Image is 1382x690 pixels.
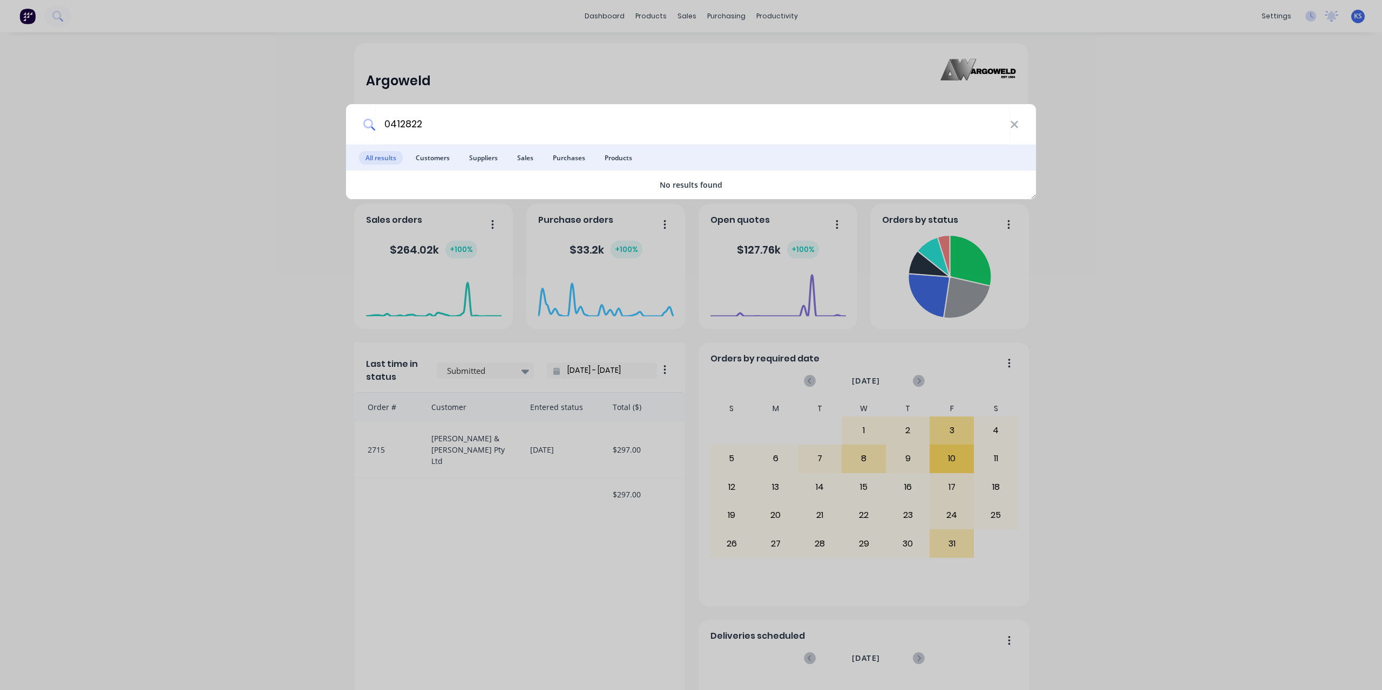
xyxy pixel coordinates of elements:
span: Sales [511,151,540,165]
span: Customers [409,151,456,165]
span: All results [359,151,403,165]
div: No results found [346,179,1036,190]
span: Purchases [546,151,592,165]
span: Suppliers [463,151,504,165]
input: Start typing a customer or supplier name to create a new order... [375,104,1010,145]
span: Products [598,151,639,165]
